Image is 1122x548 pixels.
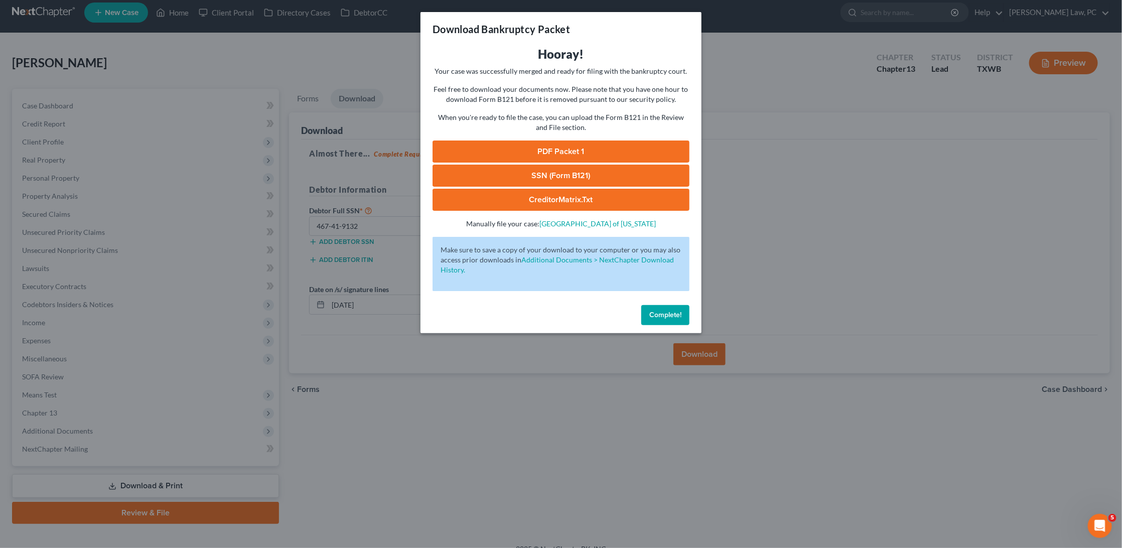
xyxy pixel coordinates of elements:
[433,141,689,163] a: PDF Packet 1
[433,66,689,76] p: Your case was successfully merged and ready for filing with the bankruptcy court.
[1088,514,1112,538] iframe: Intercom live chat
[441,245,681,275] p: Make sure to save a copy of your download to your computer or you may also access prior downloads in
[433,165,689,187] a: SSN (Form B121)
[1108,514,1116,522] span: 5
[433,112,689,132] p: When you're ready to file the case, you can upload the Form B121 in the Review and File section.
[539,219,656,228] a: [GEOGRAPHIC_DATA] of [US_STATE]
[433,219,689,229] p: Manually file your case:
[641,305,689,325] button: Complete!
[433,46,689,62] h3: Hooray!
[433,189,689,211] a: CreditorMatrix.txt
[649,311,681,319] span: Complete!
[433,84,689,104] p: Feel free to download your documents now. Please note that you have one hour to download Form B12...
[441,255,674,274] a: Additional Documents > NextChapter Download History.
[433,22,570,36] h3: Download Bankruptcy Packet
